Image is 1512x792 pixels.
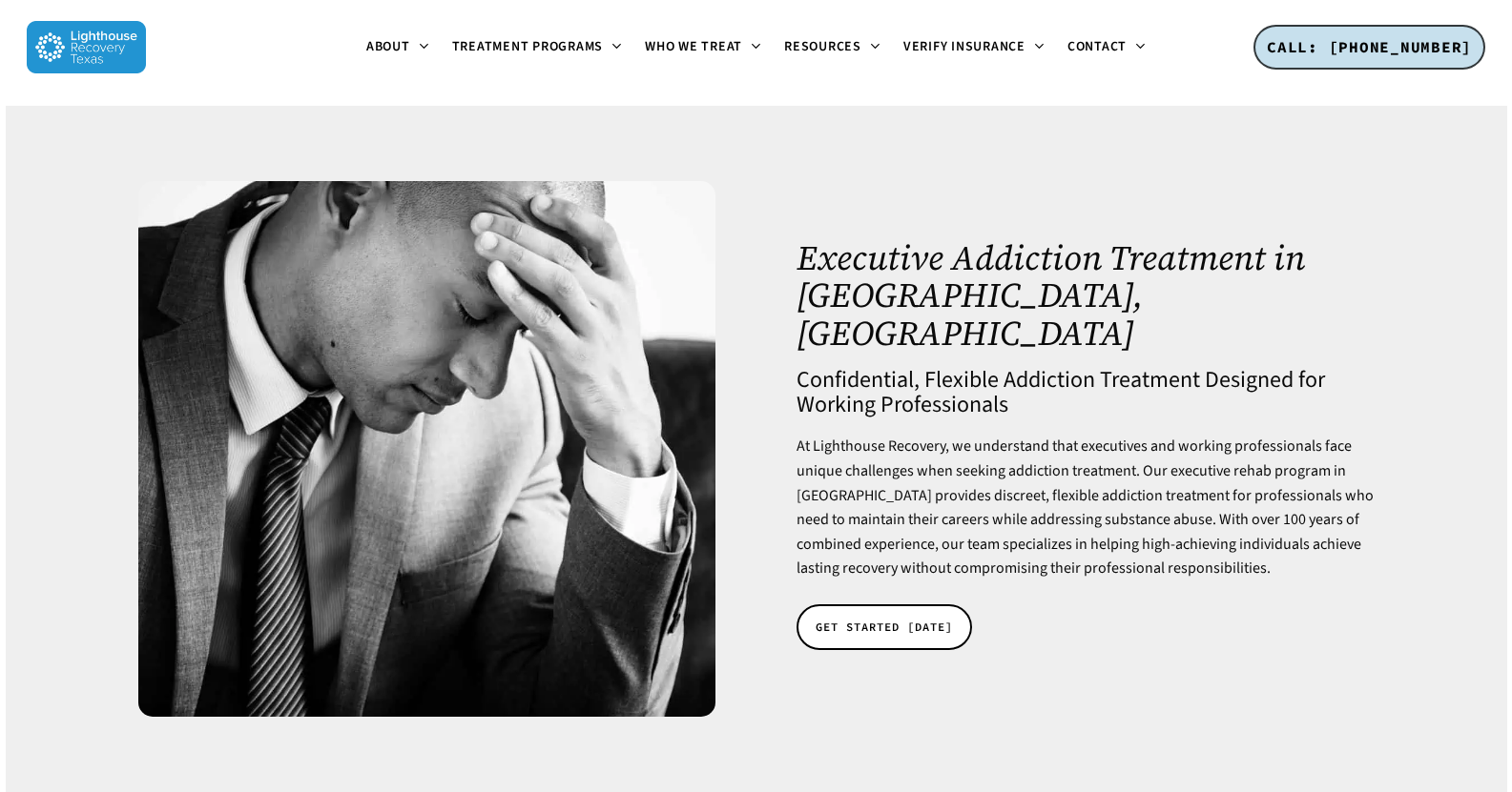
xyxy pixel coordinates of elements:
[1056,40,1157,55] a: Contact
[1253,25,1485,71] a: CALL: [PHONE_NUMBER]
[633,40,773,55] a: Who We Treat
[773,40,892,55] a: Resources
[892,40,1056,55] a: Verify Insurance
[797,368,1374,417] h4: Confidential, Flexible Addiction Treatment Designed for Working Professionals
[452,37,604,56] span: Treatment Programs
[27,21,146,73] img: Lighthouse Recovery Texas
[355,40,441,55] a: About
[441,40,634,55] a: Treatment Programs
[797,604,972,650] a: GET STARTED [DATE]
[645,37,742,56] span: Who We Treat
[797,436,1374,579] span: At Lighthouse Recovery, we understand that executives and working professionals face unique chall...
[366,37,410,56] span: About
[816,618,953,637] span: GET STARTED [DATE]
[797,239,1374,353] h1: Executive Addiction Treatment in [GEOGRAPHIC_DATA], [GEOGRAPHIC_DATA]
[1267,37,1472,56] span: CALL: [PHONE_NUMBER]
[903,37,1025,56] span: Verify Insurance
[784,37,861,56] span: Resources
[138,181,715,717] img: A businessman suffering from fatigue and substance use
[1067,37,1127,56] span: Contact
